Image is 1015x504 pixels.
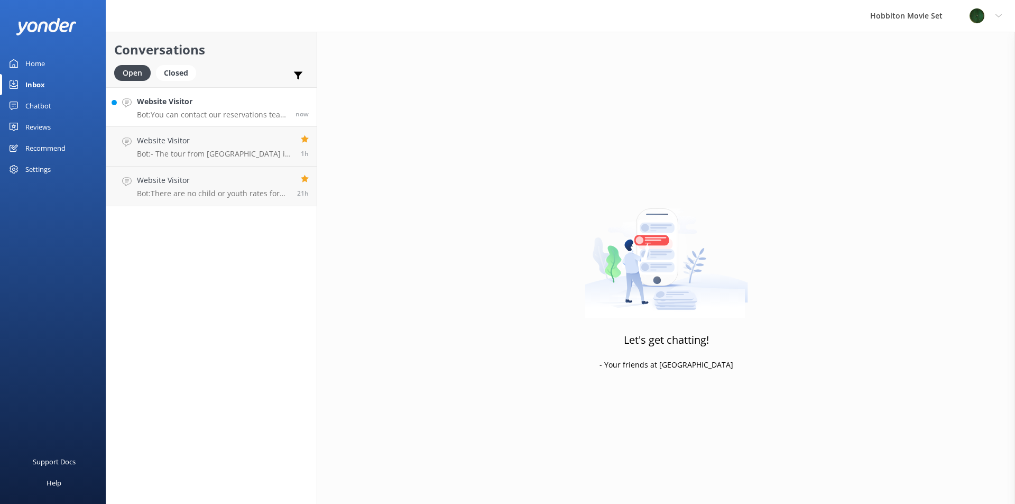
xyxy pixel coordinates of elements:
[585,186,748,318] img: artwork of a man stealing a conversation from at giant smartphone
[137,135,293,146] h4: Website Visitor
[599,359,733,371] p: - Your friends at [GEOGRAPHIC_DATA]
[137,175,289,186] h4: Website Visitor
[301,149,309,158] span: Sep 18 2025 02:25pm (UTC +12:00) Pacific/Auckland
[16,18,77,35] img: yonder-white-logo.png
[114,40,309,60] h2: Conversations
[106,167,317,206] a: Website VisitorBot:There are no child or youth rates for International Hobbit Day. The ticket pri...
[969,8,985,24] img: 34-1625720359.png
[297,189,309,198] span: Sep 17 2025 06:38pm (UTC +12:00) Pacific/Auckland
[137,110,288,120] p: Bot: You can contact our reservations team via phone during business hours on [PHONE_NUMBER].
[33,451,76,472] div: Support Docs
[25,53,45,74] div: Home
[156,67,201,78] a: Closed
[137,189,289,198] p: Bot: There are no child or youth rates for International Hobbit Day. The ticket price is $320 per...
[25,74,45,95] div: Inbox
[137,149,293,159] p: Bot: - The tour from [GEOGRAPHIC_DATA] i-SITE includes transport to and from [GEOGRAPHIC_DATA], w...
[25,159,51,180] div: Settings
[25,116,51,138] div: Reviews
[106,87,317,127] a: Website VisitorBot:You can contact our reservations team via phone during business hours on [PHON...
[296,109,309,118] span: Sep 18 2025 04:06pm (UTC +12:00) Pacific/Auckland
[114,65,151,81] div: Open
[156,65,196,81] div: Closed
[47,472,61,493] div: Help
[25,138,66,159] div: Recommend
[114,67,156,78] a: Open
[624,332,709,349] h3: Let's get chatting!
[106,127,317,167] a: Website VisitorBot:- The tour from [GEOGRAPHIC_DATA] i-SITE includes transport to and from [GEOGR...
[25,95,51,116] div: Chatbot
[137,96,288,107] h4: Website Visitor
